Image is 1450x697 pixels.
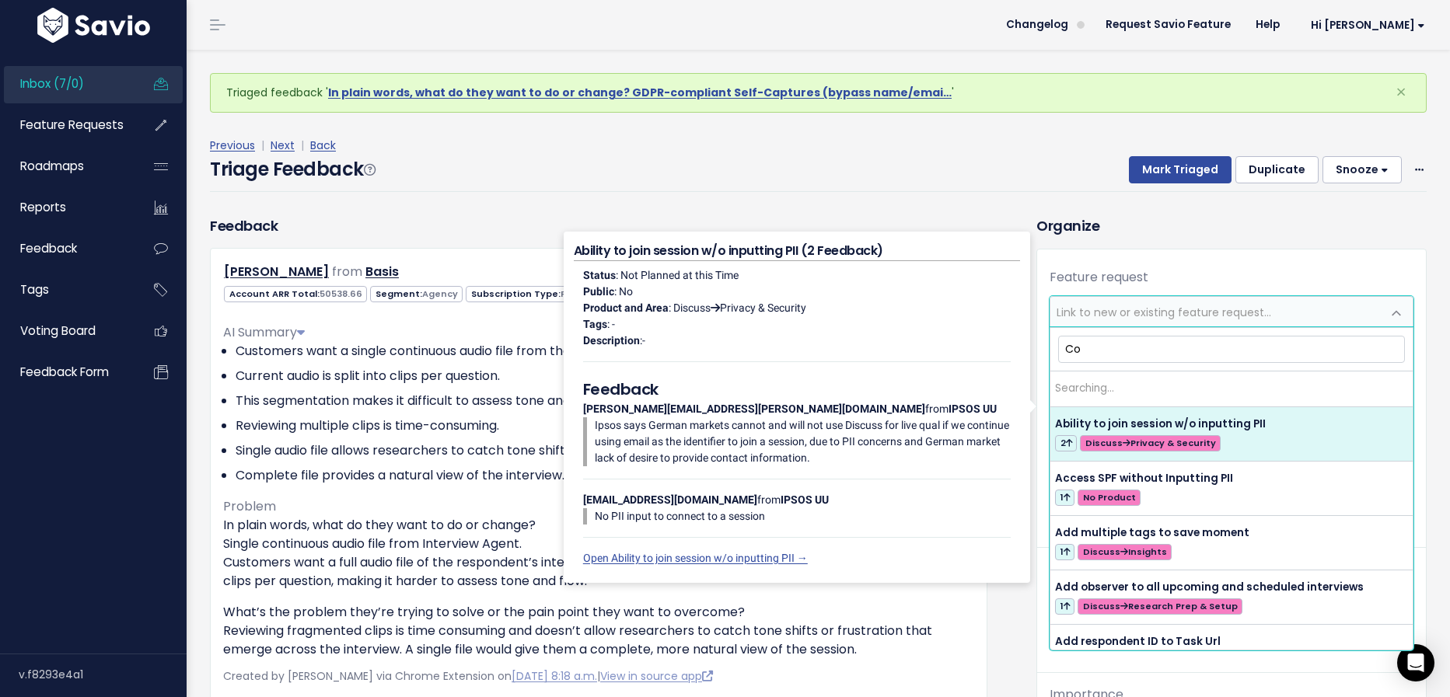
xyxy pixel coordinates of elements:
a: Feedback form [4,354,129,390]
span: Changelog [1006,19,1068,30]
a: In plain words, what do they want to do or change? GDPR-compliant Self-Captures (bypass name/emai… [328,85,952,100]
a: Feedback [4,231,129,267]
span: Premium [561,288,603,300]
a: [PERSON_NAME] [224,263,329,281]
span: Segment: [370,286,463,302]
strong: IPSOS UU [781,493,829,506]
strong: Product and Area [583,301,669,314]
span: Account ARR Total: [224,286,367,302]
div: v.f8293e4a1 [19,654,187,695]
span: from [332,263,362,281]
span: Feedback [20,240,77,256]
strong: Tags [583,318,607,330]
li: Complete file provides a natural view of the interview. [236,466,974,485]
a: [DATE] 8:18 a.m. [512,668,597,684]
h4: Triage Feedback [210,155,375,183]
a: Basis [365,263,399,281]
strong: Public [583,285,614,298]
h3: Feedback [210,215,278,236]
a: View in source app [600,668,713,684]
button: Mark Triaged [1129,156,1232,184]
li: Current audio is split into clips per question. [236,367,974,385]
span: Subscription Type: [466,286,608,302]
span: 50538.66 [320,288,362,300]
li: Customers want a single continuous audio file from the Interview Agent. [236,342,974,361]
span: | [298,138,307,153]
span: 1 [1055,490,1074,506]
span: Inbox (7/0) [20,75,84,92]
button: Duplicate [1235,156,1319,184]
a: Roadmaps [4,148,129,184]
span: | [258,138,267,153]
span: Reports [20,199,66,215]
span: Feature Requests [20,117,124,133]
span: Access SPF without Inputting PII [1055,471,1233,486]
a: Feature Requests [4,107,129,143]
a: Voting Board [4,313,129,349]
span: Discuss Privacy & Security [1080,435,1221,451]
a: Tags [4,272,129,308]
span: No Product [1078,490,1141,506]
a: Inbox (7/0) [4,66,129,102]
img: logo-white.9d6f32f41409.svg [33,8,154,43]
span: Agency [422,288,458,300]
span: Searching… [1055,381,1114,396]
li: This segmentation makes it difficult to assess tone and flow. [236,392,974,410]
span: Add observer to all upcoming and scheduled interviews [1055,580,1364,594]
a: Hi [PERSON_NAME] [1292,13,1438,37]
span: 2 [1055,435,1077,451]
div: : Not Planned at this Time : No : Discuss Privacy & Security : - : from from [574,261,1020,573]
span: AI Summary [223,323,305,341]
label: Feature request [1050,268,1148,287]
p: What’s the problem they’re trying to solve or the pain point they want to overcome? Reviewing fra... [223,603,974,659]
span: Add respondent ID to Task Url [1055,634,1221,649]
p: In plain words, what do they want to do or change? Single continuous audio file from Interview Ag... [223,516,974,591]
span: Roadmaps [20,158,84,174]
span: 1 [1055,544,1074,560]
div: Triaged feedback ' ' [210,73,1427,113]
h3: Organize [1036,215,1427,236]
span: Ability to join session w/o inputting PII [1055,416,1266,431]
a: Help [1243,13,1292,37]
a: Request Savio Feature [1093,13,1243,37]
p: No PII input to connect to a session [595,508,1011,524]
h5: Feedback [583,378,1011,401]
span: - [642,334,645,347]
strong: Status [583,269,616,281]
a: Open Ability to join session w/o inputting PII → [583,552,808,564]
a: Next [271,138,295,153]
span: Problem [223,497,276,515]
h4: Ability to join session w/o inputting PII (2 Feedback) [574,242,1020,261]
a: Reports [4,190,129,225]
li: Single audio file allows researchers to catch tone shifts and frustration. [236,441,974,460]
a: Back [310,138,336,153]
p: Ipsos says German markets cannot and will not use Discuss for live qual if we continue using emai... [595,417,1011,466]
strong: [PERSON_NAME][EMAIL_ADDRESS][PERSON_NAME][DOMAIN_NAME] [583,403,925,415]
button: Close [1380,74,1422,111]
span: Voting Board [20,322,96,339]
span: Hi [PERSON_NAME] [1311,19,1425,31]
li: Reviewing multiple clips is time-consuming. [236,416,974,435]
span: Add multiple tags to save moment [1055,525,1249,540]
span: Discuss Research Prep & Setup [1078,598,1242,615]
a: Previous [210,138,255,153]
strong: IPSOS UU [949,403,997,415]
span: Tags [20,281,49,298]
strong: [EMAIL_ADDRESS][DOMAIN_NAME] [583,493,757,506]
span: Feedback form [20,364,109,380]
span: Discuss Insights [1078,544,1172,560]
button: Snooze [1322,156,1402,184]
span: 1 [1055,598,1074,615]
strong: Description [583,334,640,347]
div: Open Intercom Messenger [1397,644,1434,681]
span: Created by [PERSON_NAME] via Chrome Extension on | [223,668,713,684]
span: Link to new or existing feature request... [1057,305,1271,320]
span: × [1396,79,1406,105]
